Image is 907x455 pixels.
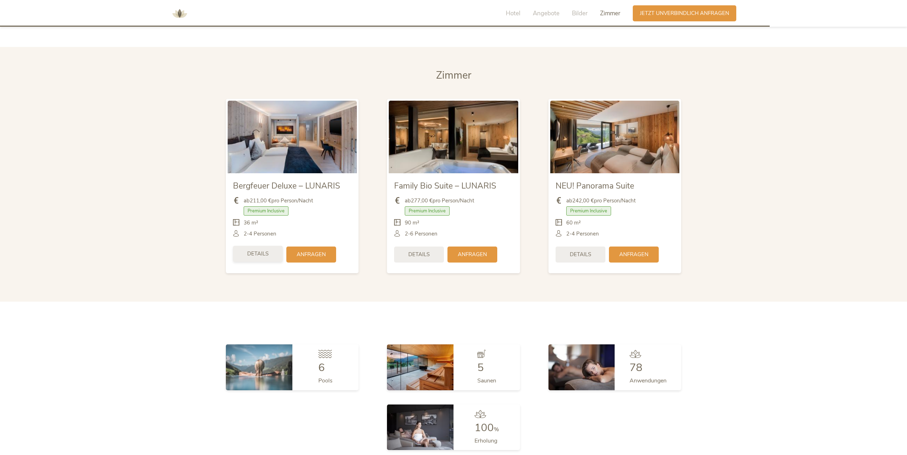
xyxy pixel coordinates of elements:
[405,206,450,216] span: Premium Inclusive
[244,206,288,216] span: Premium Inclusive
[566,219,581,227] span: 60 m²
[474,420,494,435] span: 100
[566,230,599,238] span: 2-4 Personen
[474,437,497,445] span: Erholung
[228,101,357,173] img: Bergfeuer Deluxe – LUNARIS
[477,360,484,375] span: 5
[619,251,648,258] span: Anfragen
[572,197,594,204] b: 242,00 €
[570,251,591,258] span: Details
[411,197,433,204] b: 277,00 €
[394,180,496,191] span: Family Bio Suite – LUNARIS
[458,251,487,258] span: Anfragen
[600,9,620,17] span: Zimmer
[318,377,333,385] span: Pools
[405,230,437,238] span: 2-6 Personen
[244,230,276,238] span: 2-4 Personen
[572,9,588,17] span: Bilder
[169,3,190,24] img: AMONTI & LUNARIS Wellnessresort
[408,251,430,258] span: Details
[550,101,679,173] img: NEU! Panorama Suite
[566,206,611,216] span: Premium Inclusive
[244,219,258,227] span: 36 m²
[250,197,271,204] b: 211,00 €
[556,180,634,191] span: NEU! Panorama Suite
[389,101,518,173] img: Family Bio Suite – LUNARIS
[405,197,474,205] span: ab pro Person/Nacht
[494,425,499,433] span: %
[244,197,313,205] span: ab pro Person/Nacht
[169,11,190,16] a: AMONTI & LUNARIS Wellnessresort
[640,10,729,17] span: Jetzt unverbindlich anfragen
[436,68,471,82] span: Zimmer
[297,251,326,258] span: Anfragen
[533,9,559,17] span: Angebote
[247,250,269,258] span: Details
[506,9,520,17] span: Hotel
[318,360,325,375] span: 6
[233,180,340,191] span: Bergfeuer Deluxe – LUNARIS
[630,377,667,385] span: Anwendungen
[630,360,642,375] span: 78
[477,377,496,385] span: Saunen
[566,197,636,205] span: ab pro Person/Nacht
[405,219,419,227] span: 90 m²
